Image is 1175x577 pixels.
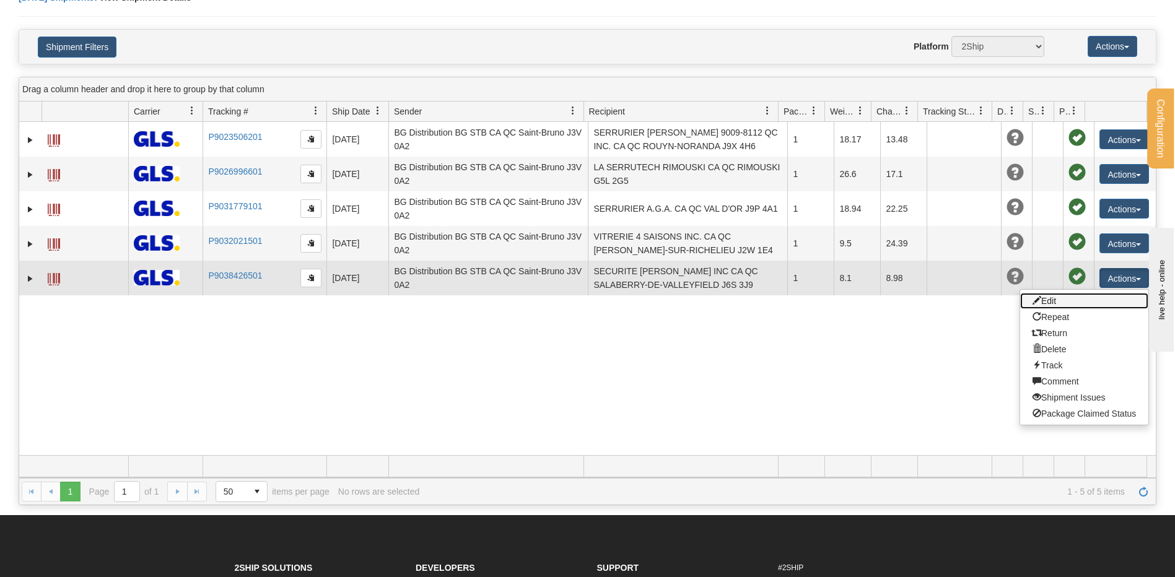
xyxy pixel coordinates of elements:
span: Page sizes drop down [216,481,268,502]
td: 24.39 [880,226,927,261]
span: Unknown [1007,164,1024,181]
td: 13.48 [880,122,927,157]
a: Pickup Status filter column settings [1064,100,1085,121]
a: Weight filter column settings [850,100,871,121]
button: Copy to clipboard [300,199,321,218]
button: Actions [1099,129,1149,149]
td: VITRERIE 4 SAISONS INC. CA QC [PERSON_NAME]-SUR-RICHELIEU J2W 1E4 [588,226,787,261]
a: Shipment Issues [1020,389,1148,406]
a: Delivery Status filter column settings [1002,100,1023,121]
td: [DATE] [326,261,388,295]
a: Label [48,129,60,149]
span: Unknown [1007,268,1024,285]
td: 26.6 [834,157,880,191]
a: Packages filter column settings [803,100,824,121]
img: 17 - GLS Canada [134,235,180,251]
span: Pickup Status [1059,105,1070,118]
td: 9.5 [834,226,880,261]
td: BG Distribution BG STB CA QC Saint-Bruno J3V 0A2 [388,157,588,191]
button: Actions [1099,233,1149,253]
a: Label [48,267,60,287]
a: Sender filter column settings [562,100,583,121]
td: SERRURIER [PERSON_NAME] 9009-8112 QC INC. CA QC ROUYN-NORANDA J9X 4H6 [588,122,787,157]
span: Tracking Status [923,105,977,118]
a: Recipient filter column settings [757,100,778,121]
span: Unknown [1007,233,1024,251]
span: Recipient [589,105,625,118]
span: 1 - 5 of 5 items [428,487,1125,497]
span: Pickup Successfully created [1068,129,1086,147]
a: P9038426501 [208,271,262,280]
iframe: chat widget [1147,225,1174,352]
td: 1 [787,191,834,226]
a: P9032021501 [208,236,262,246]
a: P9031779101 [208,201,262,211]
span: Sender [394,105,422,118]
button: Actions [1099,164,1149,184]
button: Shipment Filters [38,37,116,58]
a: Label [48,163,60,183]
a: Tracking # filter column settings [305,100,326,121]
td: 8.1 [834,261,880,295]
td: [DATE] [326,122,388,157]
input: Page 1 [115,482,139,501]
td: BG Distribution BG STB CA QC Saint-Bruno J3V 0A2 [388,261,588,295]
span: select [247,482,267,501]
a: Edit [1020,293,1148,309]
img: 17 - GLS Canada [134,201,180,216]
strong: 2Ship Solutions [235,563,313,573]
td: BG Distribution BG STB CA QC Saint-Bruno J3V 0A2 [388,122,588,157]
a: Charge filter column settings [896,100,917,121]
td: 18.17 [834,122,880,157]
td: [DATE] [326,226,388,261]
img: 17 - GLS Canada [134,166,180,181]
td: 1 [787,261,834,295]
span: Weight [830,105,856,118]
button: Copy to clipboard [300,269,321,287]
strong: Developers [416,563,475,573]
button: Actions [1088,36,1137,57]
a: Expand [24,203,37,215]
td: SERRURIER A.G.A. CA QC VAL D'OR J9P 4A1 [588,191,787,226]
td: SECURITE [PERSON_NAME] INC CA QC SALABERRY-DE-VALLEYFIELD J6S 3J9 [588,261,787,295]
span: Charge [876,105,902,118]
td: BG Distribution BG STB CA QC Saint-Bruno J3V 0A2 [388,226,588,261]
button: Actions [1099,268,1149,288]
span: Tracking # [208,105,248,118]
td: [DATE] [326,157,388,191]
span: Page of 1 [89,481,159,502]
button: Configuration [1147,89,1174,168]
td: 17.1 [880,157,927,191]
span: Pickup Successfully created [1068,268,1086,285]
span: Pickup Successfully created [1068,199,1086,216]
span: Unknown [1007,129,1024,147]
td: 22.25 [880,191,927,226]
a: Track [1020,357,1148,373]
span: Unknown [1007,199,1024,216]
button: Actions [1099,199,1149,219]
div: grid grouping header [19,77,1156,102]
span: Shipment Issues [1028,105,1039,118]
td: 1 [787,226,834,261]
td: LA SERRUTECH RIMOUSKI CA QC RIMOUSKI G5L 2G5 [588,157,787,191]
img: 17 - GLS Canada [134,131,180,147]
a: Label [48,233,60,253]
td: 1 [787,157,834,191]
span: Packages [784,105,810,118]
a: Expand [24,134,37,146]
span: Page 1 [60,482,80,501]
span: Pickup Successfully created [1068,164,1086,181]
button: Copy to clipboard [300,130,321,149]
a: Repeat [1020,309,1148,325]
span: items per page [216,481,330,502]
span: Carrier [134,105,160,118]
h6: #2SHIP [778,564,941,572]
a: Expand [24,238,37,250]
button: Copy to clipboard [300,234,321,253]
strong: Support [597,563,639,573]
label: Platform [914,40,949,53]
a: Label [48,198,60,218]
a: Expand [24,168,37,181]
a: Package Claimed Status [1020,406,1148,422]
a: Delete shipment [1020,341,1148,357]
